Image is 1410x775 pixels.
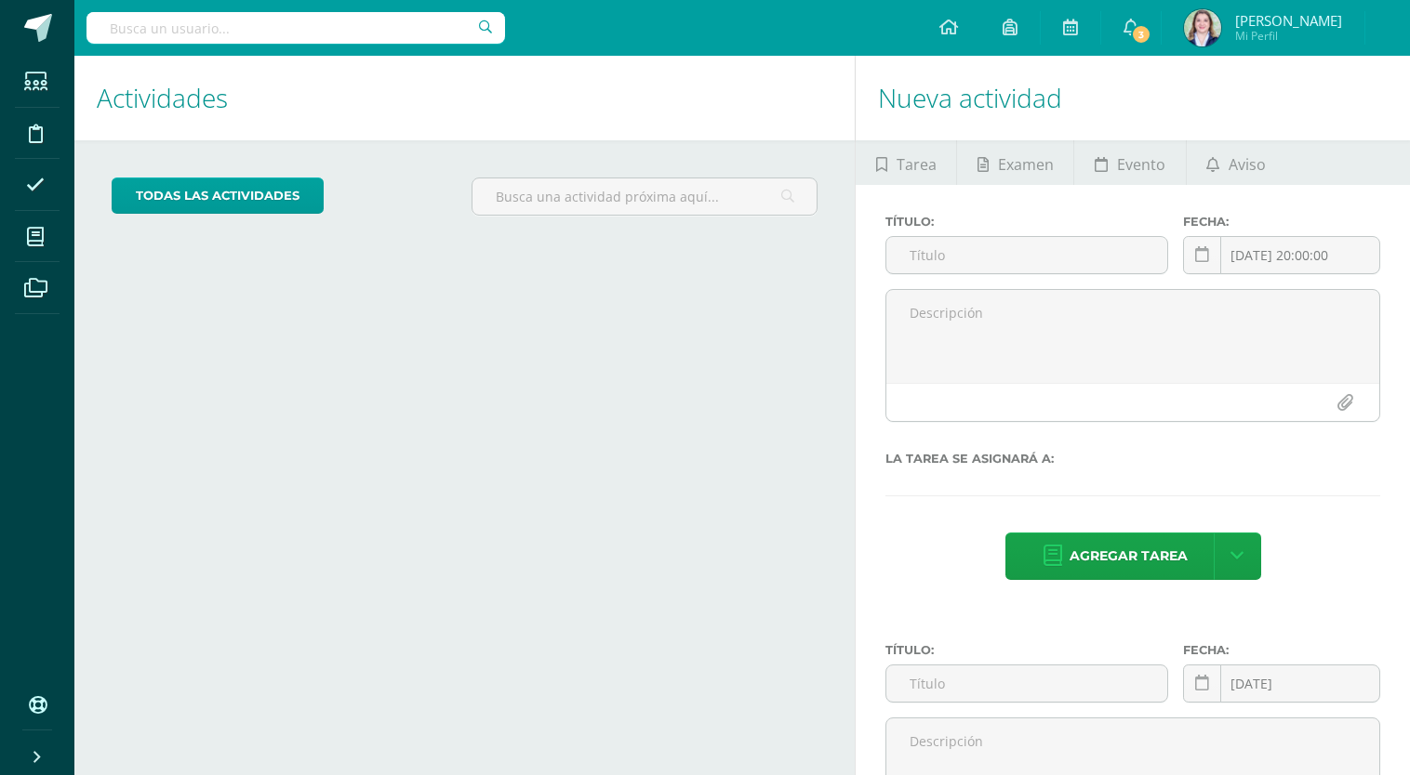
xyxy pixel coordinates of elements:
[886,237,1167,273] input: Título
[1117,142,1165,187] span: Evento
[1187,140,1286,185] a: Aviso
[1235,11,1342,30] span: [PERSON_NAME]
[856,140,956,185] a: Tarea
[97,56,832,140] h1: Actividades
[1184,9,1221,46] img: 08088c3899e504a44bc1e116c0e85173.png
[1131,24,1151,45] span: 3
[957,140,1073,185] a: Examen
[886,665,1167,702] input: Título
[1183,215,1380,229] label: Fecha:
[885,452,1380,466] label: La tarea se asignará a:
[1184,237,1379,273] input: Fecha de entrega
[885,215,1168,229] label: Título:
[1183,643,1380,657] label: Fecha:
[112,177,324,214] a: todas las Actividades
[1184,665,1379,702] input: Fecha de entrega
[998,142,1054,187] span: Examen
[878,56,1388,140] h1: Nueva actividad
[472,178,817,215] input: Busca una actividad próxima aquí...
[885,643,1168,657] label: Título:
[897,142,937,187] span: Tarea
[1229,142,1266,187] span: Aviso
[1235,28,1342,44] span: Mi Perfil
[1070,533,1188,579] span: Agregar tarea
[1074,140,1185,185] a: Evento
[86,12,505,44] input: Busca un usuario...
